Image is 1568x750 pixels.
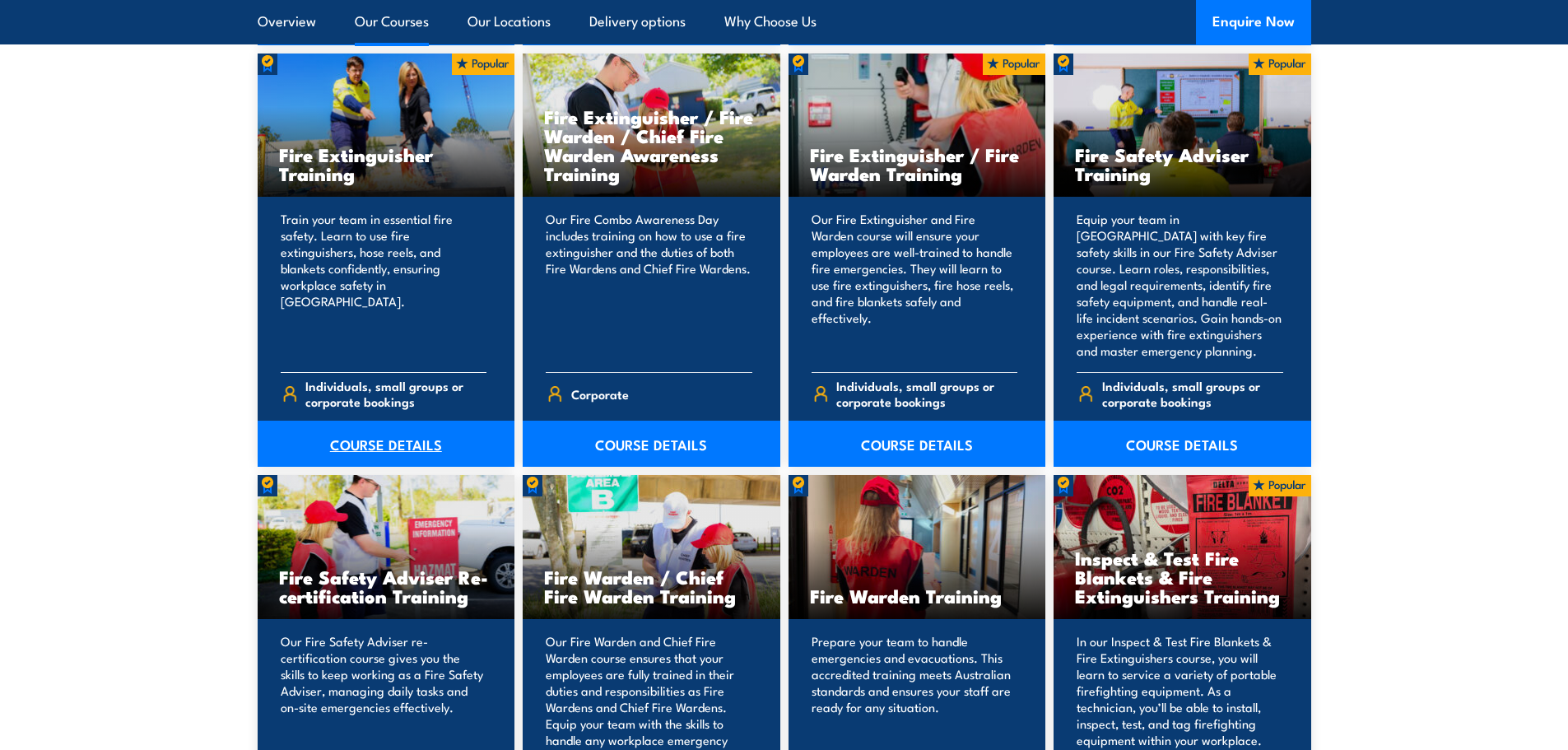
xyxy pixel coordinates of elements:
p: Equip your team in [GEOGRAPHIC_DATA] with key fire safety skills in our Fire Safety Adviser cours... [1077,211,1283,359]
h3: Fire Extinguisher / Fire Warden / Chief Fire Warden Awareness Training [544,107,759,183]
h3: Fire Extinguisher / Fire Warden Training [810,145,1025,183]
span: Individuals, small groups or corporate bookings [1102,378,1283,409]
a: COURSE DETAILS [789,421,1046,467]
span: Corporate [571,381,629,407]
h3: Inspect & Test Fire Blankets & Fire Extinguishers Training [1075,548,1290,605]
p: Our Fire Combo Awareness Day includes training on how to use a fire extinguisher and the duties o... [546,211,752,359]
span: Individuals, small groups or corporate bookings [836,378,1017,409]
p: Train your team in essential fire safety. Learn to use fire extinguishers, hose reels, and blanke... [281,211,487,359]
h3: Fire Safety Adviser Training [1075,145,1290,183]
span: Individuals, small groups or corporate bookings [305,378,486,409]
a: COURSE DETAILS [258,421,515,467]
h3: Fire Warden / Chief Fire Warden Training [544,567,759,605]
h3: Fire Safety Adviser Re-certification Training [279,567,494,605]
h3: Fire Warden Training [810,586,1025,605]
a: COURSE DETAILS [523,421,780,467]
p: Our Fire Extinguisher and Fire Warden course will ensure your employees are well-trained to handl... [812,211,1018,359]
h3: Fire Extinguisher Training [279,145,494,183]
a: COURSE DETAILS [1054,421,1311,467]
